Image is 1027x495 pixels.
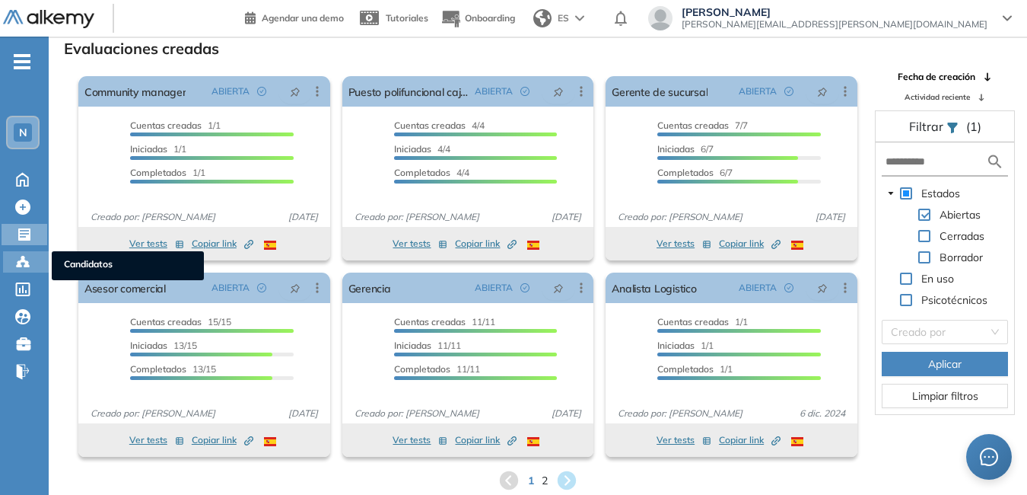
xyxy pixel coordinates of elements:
[257,283,266,292] span: check-circle
[719,431,781,449] button: Copiar link
[394,316,495,327] span: 11/11
[784,87,793,96] span: check-circle
[84,407,221,420] span: Creado por: [PERSON_NAME]
[245,8,344,26] a: Agendar una demo
[966,117,981,136] span: (1)
[558,11,569,25] span: ES
[520,87,529,96] span: check-circle
[553,282,564,294] span: pushpin
[682,6,987,18] span: [PERSON_NAME]
[130,120,221,131] span: 1/1
[264,437,276,446] img: ESP
[918,270,957,288] span: En uso
[553,85,564,97] span: pushpin
[394,363,480,375] span: 11/11
[739,281,777,295] span: ABIERTA
[806,79,839,104] button: pushpin
[3,10,94,29] img: Logo
[657,316,729,327] span: Cuentas creadas
[129,431,184,449] button: Ver tests
[657,143,695,155] span: Iniciadas
[262,12,344,24] span: Agendar una demo
[211,281,250,295] span: ABIERTA
[19,126,27,139] span: N
[657,235,711,253] button: Ver tests
[980,448,998,466] span: message
[719,237,781,251] span: Copiar link
[64,40,219,58] h3: Evaluaciones creadas
[940,229,984,243] span: Cerradas
[986,152,1004,171] img: search icon
[793,407,851,420] span: 6 dic. 2024
[657,167,714,178] span: Completados
[192,237,253,251] span: Copiar link
[394,120,485,131] span: 4/4
[278,276,312,300] button: pushpin
[130,167,205,178] span: 1/1
[657,340,714,351] span: 1/1
[130,143,167,155] span: Iniciadas
[817,85,828,97] span: pushpin
[394,120,466,131] span: Cuentas creadas
[657,363,714,375] span: Completados
[921,272,954,286] span: En uso
[936,248,986,267] span: Borrador
[719,433,781,447] span: Copiar link
[192,433,253,447] span: Copiar link
[290,282,300,294] span: pushpin
[394,363,450,375] span: Completados
[657,431,711,449] button: Ver tests
[257,87,266,96] span: check-circle
[192,235,253,253] button: Copiar link
[129,235,184,253] button: Ver tests
[130,316,231,327] span: 15/15
[475,85,513,98] span: ABIERTA
[527,437,539,446] img: ESP
[806,276,839,300] button: pushpin
[394,143,450,155] span: 4/4
[928,356,962,372] span: Aplicar
[130,120,202,131] span: Cuentas creadas
[64,257,192,274] span: Candidatos
[921,187,960,200] span: Estados
[290,85,300,97] span: pushpin
[657,340,695,351] span: Iniciadas
[527,241,539,250] img: ESP
[817,282,828,294] span: pushpin
[542,79,575,104] button: pushpin
[657,143,714,155] span: 6/7
[809,210,851,224] span: [DATE]
[542,276,575,300] button: pushpin
[791,241,803,250] img: ESP
[455,433,517,447] span: Copiar link
[905,91,970,103] span: Actividad reciente
[192,431,253,449] button: Copiar link
[882,352,1008,376] button: Aplicar
[682,18,987,30] span: [PERSON_NAME][EMAIL_ADDRESS][PERSON_NAME][DOMAIN_NAME]
[130,167,186,178] span: Completados
[791,437,803,446] img: ESP
[918,291,990,309] span: Psicotécnicos
[575,15,584,21] img: arrow
[130,340,197,351] span: 13/15
[784,283,793,292] span: check-circle
[394,316,466,327] span: Cuentas creadas
[475,281,513,295] span: ABIERTA
[882,384,1008,408] button: Limpiar filtros
[394,340,431,351] span: Iniciadas
[440,2,515,35] button: Onboarding
[130,143,186,155] span: 1/1
[739,85,777,98] span: ABIERTA
[84,76,186,107] a: Community manager
[84,273,166,303] a: Asesor comercial
[455,237,517,251] span: Copiar link
[612,407,749,420] span: Creado por: [PERSON_NAME]
[278,79,312,104] button: pushpin
[912,388,978,404] span: Limpiar filtros
[612,76,707,107] a: Gerente de sucursal
[282,210,324,224] span: [DATE]
[455,431,517,449] button: Copiar link
[657,316,748,327] span: 1/1
[940,251,983,264] span: Borrador
[130,340,167,351] span: Iniciadas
